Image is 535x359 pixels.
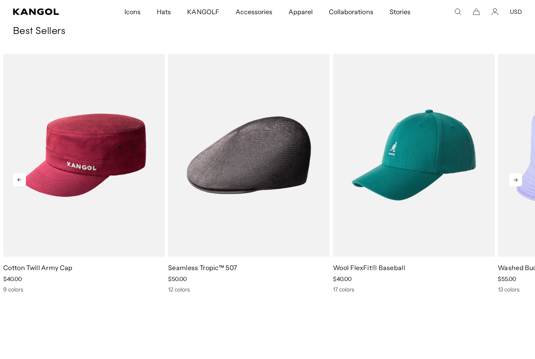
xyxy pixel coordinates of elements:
h3: Best Sellers [13,25,522,38]
a: Kangol [13,8,82,15]
div: 5 of 10 [330,54,495,293]
button: USD [510,8,522,15]
a: Wool FlexFit® Baseball [333,264,405,272]
button: Cart [473,8,480,15]
span: $40.00 [333,275,352,283]
div: 12 colors [168,286,330,293]
a: Seamless Tropic™ 507 [168,264,237,272]
div: 4 of 10 [165,54,330,293]
img: Wool FlexFit® Baseball [333,54,495,257]
div: 17 colors [333,286,495,293]
a: Cotton Twill Army Cap [3,264,73,272]
span: $50.00 [168,275,187,283]
summary: Search here [454,8,461,15]
span: $55.00 [498,275,516,283]
a: Account [491,8,499,15]
span: $40.00 [3,275,22,283]
img: Seamless Tropic™ 507 [168,54,330,257]
div: 9 colors [3,286,165,293]
img: Cotton Twill Army Cap [3,54,165,257]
